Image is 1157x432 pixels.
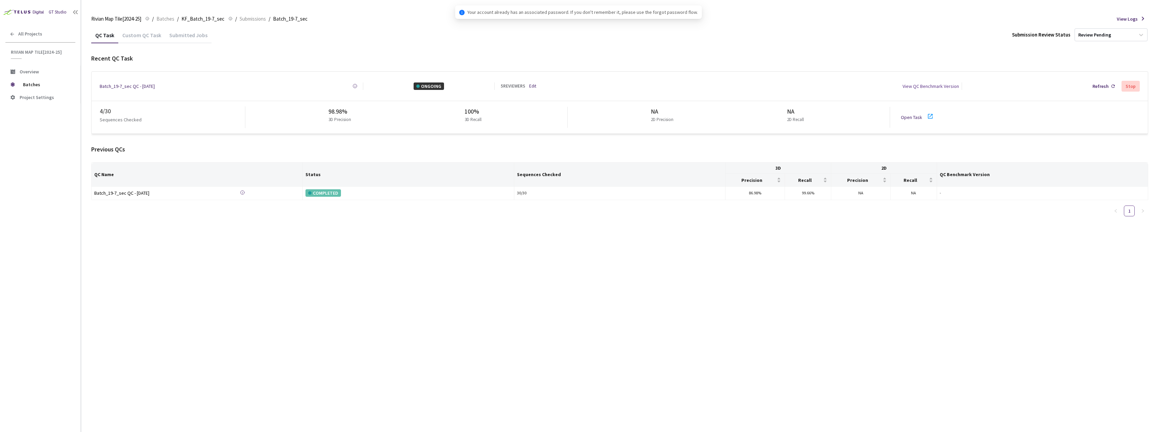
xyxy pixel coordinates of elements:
[94,189,189,197] a: Batch_19-7_sec QC - [DATE]
[1141,209,1145,213] span: right
[937,163,1148,186] th: QC Benchmark Version
[100,82,155,90] a: Batch_19-7_sec QC - [DATE]
[20,69,39,75] span: Overview
[1078,32,1111,38] div: Review Pending
[787,107,807,116] div: NA
[23,78,69,91] span: Batches
[501,83,525,90] div: 5 REVIEWERS
[91,54,1148,63] div: Recent QC Task
[459,10,465,15] span: info-circle
[785,174,831,186] th: Recall
[831,163,937,174] th: 2D
[118,32,165,43] div: Custom QC Task
[831,174,891,186] th: Precision
[1124,206,1134,216] a: 1
[152,15,154,23] li: /
[1110,206,1121,216] button: left
[328,116,351,123] p: 3D Precision
[1092,82,1109,90] div: Refresh
[1137,206,1148,216] button: right
[903,82,959,90] div: View QC Benchmark Version
[651,116,673,123] p: 2D Precision
[788,177,822,183] span: Recall
[725,174,785,186] th: Precision
[834,177,881,183] span: Precision
[529,83,536,90] a: Edit
[467,8,698,16] span: Your account already has an associated password. If you don't remember it, please use the forgot ...
[787,116,804,123] p: 2D Recall
[156,15,174,23] span: Batches
[901,114,922,120] a: Open Task
[11,49,71,55] span: Rivian Map Tile[2024-25]
[269,15,270,23] li: /
[465,107,484,116] div: 100%
[177,15,179,23] li: /
[1117,15,1138,23] span: View Logs
[414,82,444,90] div: ONGOING
[273,15,307,23] span: Batch_19-7_sec
[785,187,831,200] td: 99.66%
[891,174,937,186] th: Recall
[517,190,722,196] div: 30 / 30
[1012,31,1070,39] div: Submission Review Status
[165,32,212,43] div: Submitted Jobs
[651,107,676,116] div: NA
[238,15,267,22] a: Submissions
[240,15,266,23] span: Submissions
[100,106,245,116] div: 4 / 30
[92,163,303,186] th: QC Name
[20,94,54,100] span: Project Settings
[1110,206,1121,216] li: Previous Page
[49,9,67,16] div: GT Studio
[725,163,831,174] th: 3D
[728,177,776,183] span: Precision
[100,116,142,123] p: Sequences Checked
[1114,209,1118,213] span: left
[303,163,514,186] th: Status
[235,15,237,23] li: /
[91,32,118,43] div: QC Task
[1124,206,1135,216] li: 1
[891,187,937,200] td: NA
[1126,83,1136,89] div: Stop
[91,15,141,23] span: Rivian Map Tile[2024-25]
[465,116,482,123] p: 3D Recall
[514,163,725,186] th: Sequences Checked
[305,189,341,197] div: COMPLETED
[18,31,42,37] span: All Projects
[155,15,176,22] a: Batches
[831,187,891,200] td: NA
[91,145,1148,154] div: Previous QCs
[328,107,354,116] div: 98.98%
[893,177,928,183] span: Recall
[1137,206,1148,216] li: Next Page
[940,190,1145,196] div: -
[725,187,785,200] td: 86.98%
[181,15,224,23] span: KF_Batch_19-7_sec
